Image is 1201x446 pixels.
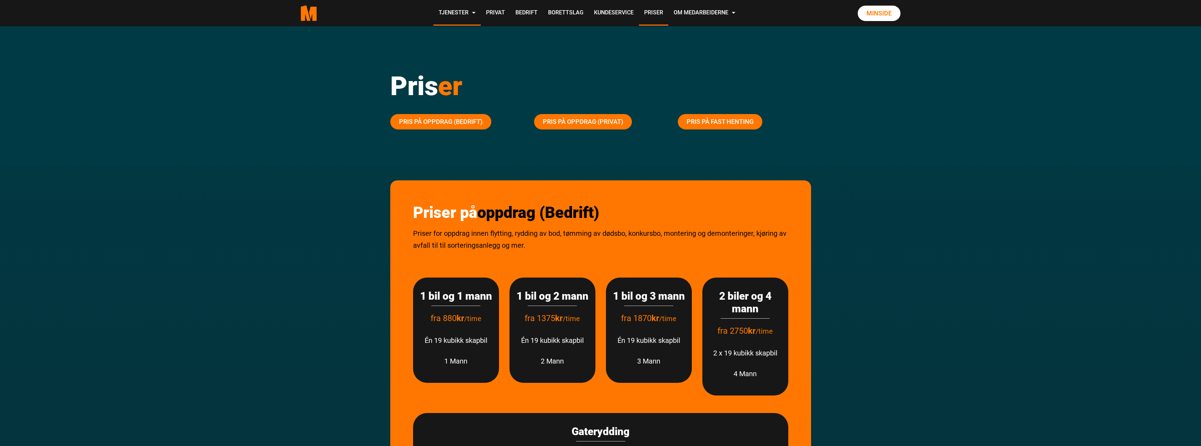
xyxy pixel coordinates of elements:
[420,290,492,302] h3: 1 bil og 1 mann
[413,203,788,222] h2: Priser på
[613,290,685,302] h3: 1 bil og 3 mann
[563,314,580,323] span: /time
[555,313,563,323] strong: kr
[534,114,632,129] a: Pris på oppdrag (Privat)
[464,314,481,323] span: /time
[709,290,781,315] h3: 2 biler og 4 mann
[390,70,811,102] h1: Pris
[543,1,589,26] a: Borettslag
[613,355,685,367] p: 3 Mann
[639,1,668,26] a: Priser
[717,326,756,336] span: fra 2750
[477,203,599,222] span: oppdrag (Bedrift)
[589,1,639,26] a: Kundeservice
[413,229,787,249] span: Priser for oppdrag innen flytting, rydding av bod, tømming av dødsbo, konkursbo, montering og dem...
[517,290,588,302] h3: 1 bil og 2 mann
[433,1,481,26] a: Tjenester
[431,313,464,323] span: fra 880
[668,1,741,26] a: Om Medarbeiderne
[756,327,773,335] span: /time
[613,334,685,346] p: Én 19 kubikk skapbil
[481,1,510,26] a: Privat
[420,334,492,346] p: Én 19 kubikk skapbil
[525,313,563,323] span: fra 1375
[390,114,491,129] a: Pris på oppdrag (Bedrift)
[652,313,659,323] strong: kr
[659,314,676,323] span: /time
[709,347,781,359] p: 2 x 19 kubikk skapbil
[748,326,756,336] strong: kr
[709,368,781,380] p: 4 Mann
[678,114,762,129] a: Pris på fast henting
[457,313,464,323] strong: kr
[517,355,588,367] p: 2 Mann
[621,313,659,323] span: fra 1870
[510,1,543,26] a: Bedrift
[517,334,588,346] p: Én 19 kubikk skapbil
[420,355,492,367] p: 1 Mann
[438,71,462,101] span: er
[420,425,781,438] h3: Gaterydding
[858,6,900,21] a: Minside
